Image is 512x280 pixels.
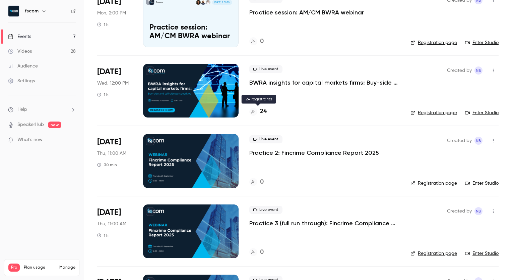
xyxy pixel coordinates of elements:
[260,107,267,116] h4: 24
[465,39,499,46] a: Enter Studio
[260,37,264,46] h4: 0
[249,65,282,73] span: Live event
[249,79,400,87] a: BWRA insights for capital markets firms: Buy-side and sell-side perspectives
[97,64,132,118] div: Sep 10 Wed, 12:00 PM (Europe/London)
[97,162,117,168] div: 30 min
[249,8,364,16] a: Practice session: AM/CM BWRA webinar
[249,149,379,157] a: Practice 2: Fincrime Compliance Report 2025
[249,135,282,143] span: Live event
[260,178,264,187] h4: 0
[8,33,31,40] div: Events
[97,10,126,16] span: Mon, 2:00 PM
[465,109,499,116] a: Enter Studio
[97,204,132,258] div: Sep 18 Thu, 11:00 AM (Europe/London)
[8,78,35,84] div: Settings
[97,66,121,77] span: [DATE]
[97,233,109,238] div: 1 h
[149,24,232,41] p: Practice session: AM/CM BWRA webinar
[249,248,264,257] a: 0
[249,206,282,214] span: Live event
[97,150,126,157] span: Thu, 11:00 AM
[17,121,44,128] a: SpeakerHub
[17,106,27,113] span: Help
[249,37,264,46] a: 0
[410,180,457,187] a: Registration page
[156,1,163,4] p: fscom
[17,136,43,143] span: What's new
[8,6,19,16] img: fscom
[68,137,76,143] iframe: Noticeable Trigger
[249,178,264,187] a: 0
[474,207,483,215] span: Nicola Bassett
[97,207,121,218] span: [DATE]
[97,134,132,188] div: Sep 11 Thu, 11:00 AM (Europe/London)
[24,265,55,270] span: Plan usage
[8,48,32,55] div: Videos
[465,180,499,187] a: Enter Studio
[59,265,75,270] a: Manage
[8,63,38,69] div: Audience
[260,248,264,257] h4: 0
[476,137,481,145] span: NB
[410,109,457,116] a: Registration page
[97,221,126,227] span: Thu, 11:00 AM
[474,66,483,75] span: Nicola Bassett
[410,250,457,257] a: Registration page
[97,92,109,97] div: 1 h
[97,80,129,87] span: Wed, 12:00 PM
[25,8,39,14] h6: fscom
[249,107,267,116] a: 24
[8,106,76,113] li: help-dropdown-opener
[447,137,472,145] span: Created by
[8,264,20,272] span: Pro
[476,66,481,75] span: NB
[249,219,400,227] a: Practice 3 (full run through): Fincrime Compliance Report 2025
[465,250,499,257] a: Enter Studio
[48,122,61,128] span: new
[474,137,483,145] span: Nicola Bassett
[447,66,472,75] span: Created by
[97,22,109,27] div: 1 h
[97,137,121,147] span: [DATE]
[476,207,481,215] span: NB
[447,207,472,215] span: Created by
[410,39,457,46] a: Registration page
